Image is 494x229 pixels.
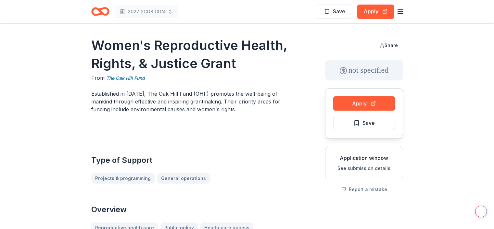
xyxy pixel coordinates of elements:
button: Save [333,116,395,130]
a: Home [91,4,109,19]
button: Apply [333,96,395,111]
div: From [91,74,294,82]
a: Projects & programming [91,173,155,184]
button: Save [317,5,352,19]
button: 2027 PCOS CON [115,5,178,18]
button: Share [374,39,403,52]
button: See submission details [337,164,390,172]
div: Application window [331,154,398,162]
a: The Oak Hill Fund [106,74,145,82]
h2: Type of Support [91,155,294,165]
button: Report a mistake [341,186,387,193]
span: Save [333,7,345,16]
span: 2027 PCOS CON [128,8,165,16]
div: not specified [325,60,403,80]
span: Save [362,119,375,127]
span: Share [385,42,398,48]
button: Apply [357,5,394,19]
a: General operations [157,173,210,184]
h1: Women's Reproductive Health, Rights, & Justice Grant [91,36,294,73]
h2: Overview [91,204,294,215]
p: Established in [DATE], The Oak Hill Fund (OHF) promotes the well-being of mankind through effecti... [91,90,294,113]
